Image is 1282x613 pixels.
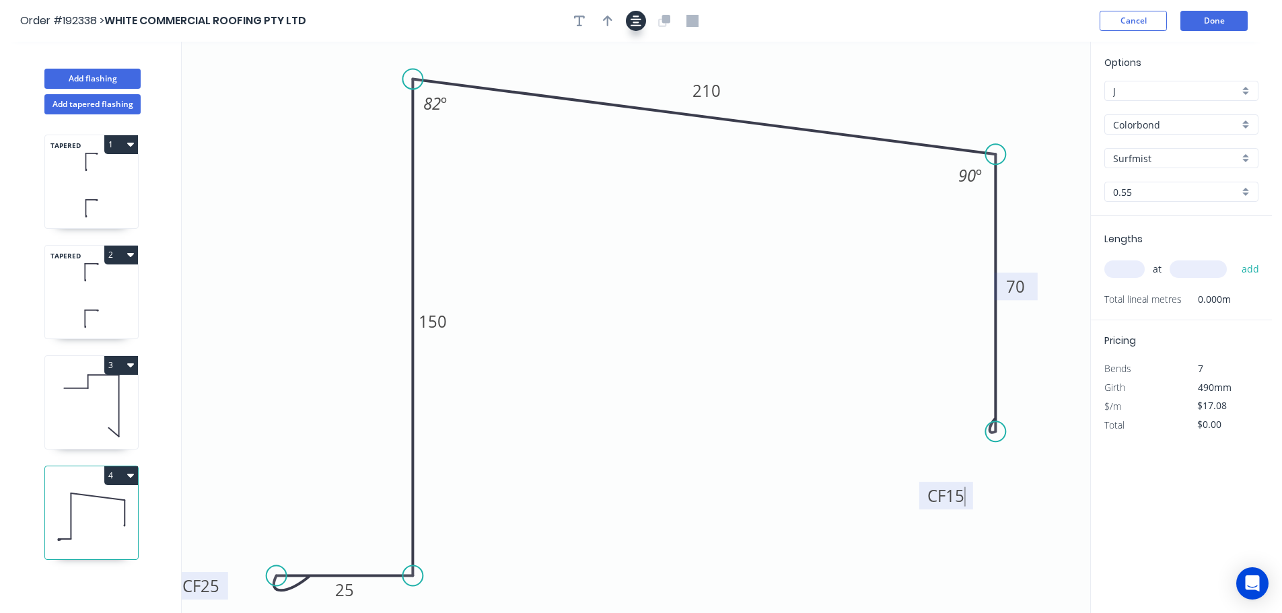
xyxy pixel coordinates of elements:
[419,310,447,332] tspan: 150
[1113,118,1239,132] input: Material
[335,579,354,601] tspan: 25
[20,13,104,28] span: Order #192338 >
[1104,232,1143,246] span: Lengths
[1104,400,1121,412] span: $/m
[182,42,1090,613] svg: 0
[104,13,306,28] span: WHITE COMMERCIAL ROOFING PTY LTD
[423,92,441,114] tspan: 82
[182,575,201,597] tspan: CF
[1104,362,1131,375] span: Bends
[1104,419,1125,431] span: Total
[201,575,219,597] tspan: 25
[104,246,138,264] button: 2
[1104,381,1125,394] span: Girth
[1198,381,1232,394] span: 490mm
[1180,11,1248,31] button: Done
[1104,56,1141,69] span: Options
[104,135,138,154] button: 1
[958,164,976,186] tspan: 90
[1113,185,1239,199] input: Thickness
[976,164,982,186] tspan: º
[1113,151,1239,166] input: Colour
[1182,290,1231,309] span: 0.000m
[692,79,721,102] tspan: 210
[44,94,141,114] button: Add tapered flashing
[1198,362,1203,375] span: 7
[1100,11,1167,31] button: Cancel
[1153,260,1162,279] span: at
[104,466,138,485] button: 4
[927,484,946,507] tspan: CF
[1104,290,1182,309] span: Total lineal metres
[1113,84,1239,98] input: Price level
[1006,275,1025,297] tspan: 70
[1104,334,1136,347] span: Pricing
[441,92,447,114] tspan: º
[946,484,964,507] tspan: 15
[44,69,141,89] button: Add flashing
[104,356,138,375] button: 3
[1236,567,1269,600] div: Open Intercom Messenger
[1235,258,1267,281] button: add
